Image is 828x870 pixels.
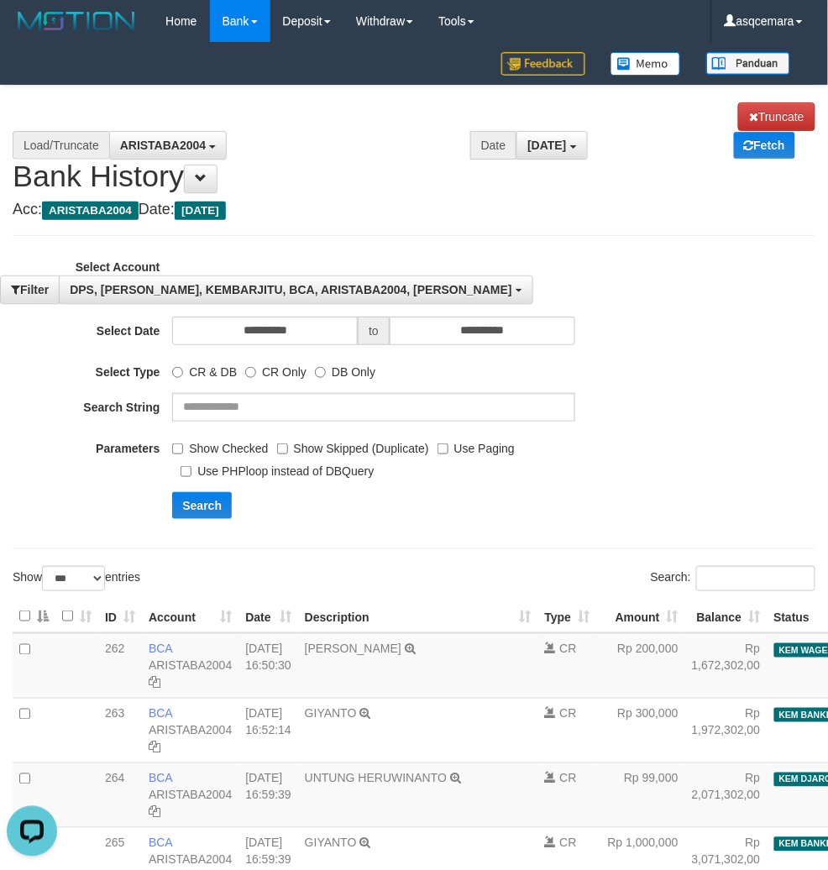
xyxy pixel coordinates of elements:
[305,772,447,785] a: UNTUNG HERUWINANTO
[149,741,160,754] a: Copy ARISTABA2004 to clipboard
[181,457,374,480] label: Use PHPloop instead of DBQuery
[298,600,538,633] th: Description: activate to sort column ascending
[13,202,815,218] h4: Acc: Date:
[13,102,815,193] h1: Bank History
[149,853,232,867] a: ARISTABA2004
[516,131,587,160] button: [DATE]
[245,367,256,378] input: CR Only
[685,600,768,633] th: Balance: activate to sort column ascending
[358,317,390,345] span: to
[149,772,172,785] span: BCA
[105,707,124,721] span: 263
[738,102,815,131] a: Truncate
[315,367,326,378] input: DB Only
[277,434,429,457] label: Show Skipped (Duplicate)
[596,633,685,699] td: Rp 200,000
[527,139,566,152] span: [DATE]
[470,131,517,160] div: Date
[315,358,375,380] label: DB Only
[175,202,226,220] span: [DATE]
[277,443,288,454] input: Show Skipped (Duplicate)
[42,202,139,220] span: ARISTABA2004
[13,131,109,160] div: Load/Truncate
[149,836,172,850] span: BCA
[685,698,768,763] td: Rp 1,972,302,00
[13,8,140,34] img: MOTION_logo.png
[172,367,183,378] input: CR & DB
[149,707,172,721] span: BCA
[538,600,597,633] th: Type: activate to sort column ascending
[696,566,815,591] input: Search:
[238,600,298,633] th: Date: activate to sort column ascending
[70,283,512,296] span: DPS, [PERSON_NAME], KEMBARJITU, BCA, ARISTABA2004, [PERSON_NAME]
[596,600,685,633] th: Amount: activate to sort column ascending
[59,275,533,304] button: DPS, [PERSON_NAME], KEMBARJITU, BCA, ARISTABA2004, [PERSON_NAME]
[7,7,57,57] button: Open LiveChat chat widget
[238,698,298,763] td: [DATE] 16:52:14
[611,52,681,76] img: Button%20Memo.svg
[149,789,232,802] a: ARISTABA2004
[559,836,576,850] span: CR
[149,642,172,656] span: BCA
[501,52,585,76] img: Feedback.jpg
[238,633,298,699] td: [DATE] 16:50:30
[42,566,105,591] select: Showentries
[13,566,140,591] label: Show entries
[559,707,576,721] span: CR
[172,434,268,457] label: Show Checked
[13,600,55,633] th: : activate to sort column descending
[181,466,191,477] input: Use PHPloop instead of DBQuery
[438,443,448,454] input: Use Paging
[98,600,142,633] th: ID: activate to sort column ascending
[734,132,795,159] a: Fetch
[596,763,685,827] td: Rp 99,000
[142,600,238,633] th: Account: activate to sort column ascending
[238,763,298,827] td: [DATE] 16:59:39
[172,443,183,454] input: Show Checked
[559,772,576,785] span: CR
[305,836,357,850] a: GIYANTO
[596,698,685,763] td: Rp 300,000
[105,642,124,656] span: 262
[105,836,124,850] span: 265
[109,131,227,160] button: ARISTABA2004
[305,642,401,656] a: [PERSON_NAME]
[149,676,160,689] a: Copy ARISTABA2004 to clipboard
[172,358,237,380] label: CR & DB
[105,772,124,785] span: 264
[245,358,307,380] label: CR Only
[706,52,790,75] img: panduan.png
[149,659,232,673] a: ARISTABA2004
[438,434,515,457] label: Use Paging
[149,805,160,819] a: Copy ARISTABA2004 to clipboard
[149,724,232,737] a: ARISTABA2004
[55,600,98,633] th: : activate to sort column ascending
[559,642,576,656] span: CR
[172,492,232,519] button: Search
[120,139,206,152] span: ARISTABA2004
[685,763,768,827] td: Rp 2,071,302,00
[651,566,815,591] label: Search:
[305,707,357,721] a: GIYANTO
[685,633,768,699] td: Rp 1,672,302,00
